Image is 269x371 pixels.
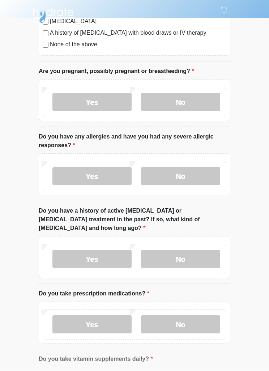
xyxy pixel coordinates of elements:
label: No [141,93,220,111]
label: Yes [52,167,132,185]
label: A history of [MEDICAL_DATA] with blood draws or IV therapy [50,29,226,37]
label: Do you take vitamin supplements daily? [39,355,153,363]
label: No [141,167,220,185]
input: A history of [MEDICAL_DATA] with blood draws or IV therapy [43,30,48,36]
label: Do you take prescription medications? [39,289,149,298]
label: No [141,250,220,268]
label: Yes [52,93,132,111]
label: No [141,315,220,333]
img: Hydrate IV Bar - Scottsdale Logo [31,5,75,24]
label: Yes [52,315,132,333]
input: None of the above [43,42,48,48]
label: Do you have any allergies and have you had any severe allergic responses? [39,132,230,150]
label: None of the above [50,40,226,49]
label: Yes [52,250,132,268]
label: Do you have a history of active [MEDICAL_DATA] or [MEDICAL_DATA] treatment in the past? If so, wh... [39,206,230,233]
label: Are you pregnant, possibly pregnant or breastfeeding? [39,67,194,76]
